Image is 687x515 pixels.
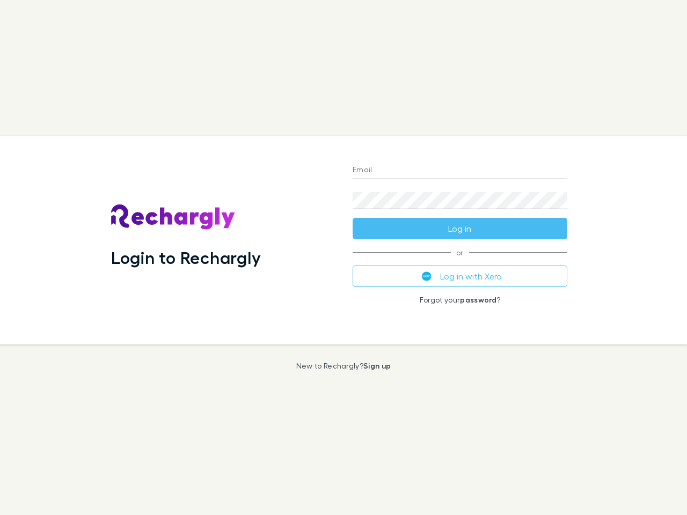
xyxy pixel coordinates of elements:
p: New to Rechargly? [296,362,391,370]
a: Sign up [363,361,391,370]
a: password [460,295,496,304]
span: or [353,252,567,253]
h1: Login to Rechargly [111,247,261,268]
img: Xero's logo [422,271,432,281]
button: Log in [353,218,567,239]
img: Rechargly's Logo [111,204,236,230]
p: Forgot your ? [353,296,567,304]
button: Log in with Xero [353,266,567,287]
